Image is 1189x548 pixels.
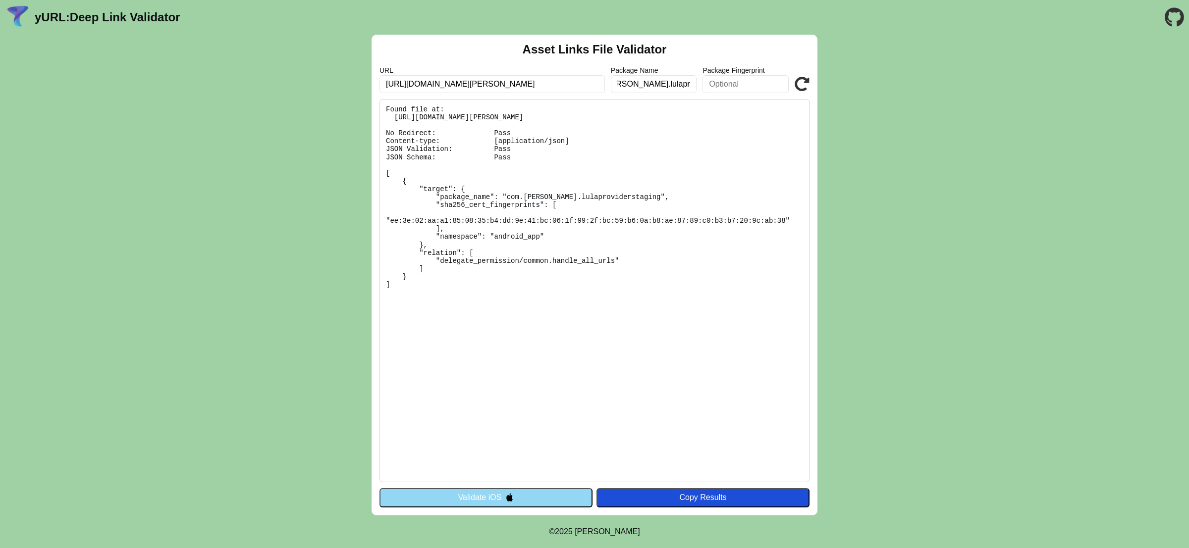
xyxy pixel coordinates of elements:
[611,66,697,74] label: Package Name
[379,66,605,74] label: URL
[379,99,810,482] pre: Found file at: [URL][DOMAIN_NAME][PERSON_NAME] No Redirect: Pass Content-type: [application/json]...
[703,66,789,74] label: Package Fingerprint
[505,493,514,501] img: appleIcon.svg
[703,75,789,93] input: Optional
[523,43,667,56] h2: Asset Links File Validator
[555,527,573,536] span: 2025
[575,527,640,536] a: Michael Ibragimchayev's Personal Site
[611,75,697,93] input: Optional
[596,488,810,507] button: Copy Results
[379,488,593,507] button: Validate iOS
[601,493,805,502] div: Copy Results
[549,515,640,548] footer: ©
[35,10,180,24] a: yURL:Deep Link Validator
[379,75,605,93] input: Required
[5,4,31,30] img: yURL Logo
